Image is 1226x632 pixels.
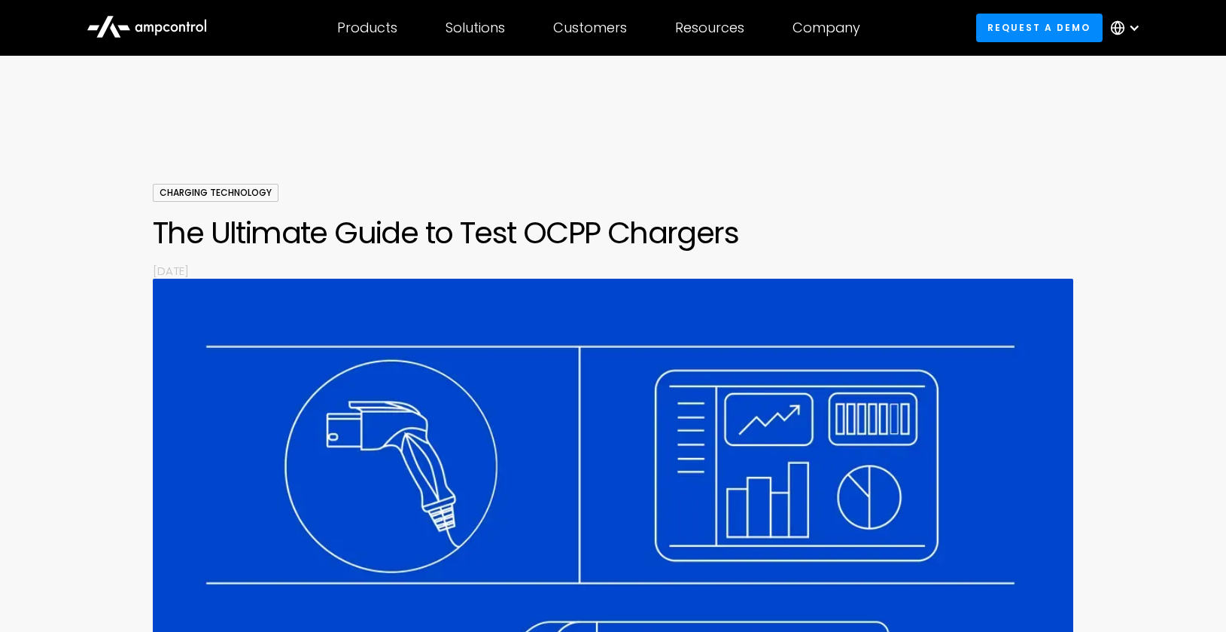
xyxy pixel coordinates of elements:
[553,20,627,36] div: Customers
[337,20,397,36] div: Products
[153,263,1073,279] p: [DATE]
[153,184,278,202] div: Charging Technology
[675,20,744,36] div: Resources
[446,20,505,36] div: Solutions
[792,20,860,36] div: Company
[976,14,1103,41] a: Request a demo
[153,215,1073,251] h1: The Ultimate Guide to Test OCPP Chargers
